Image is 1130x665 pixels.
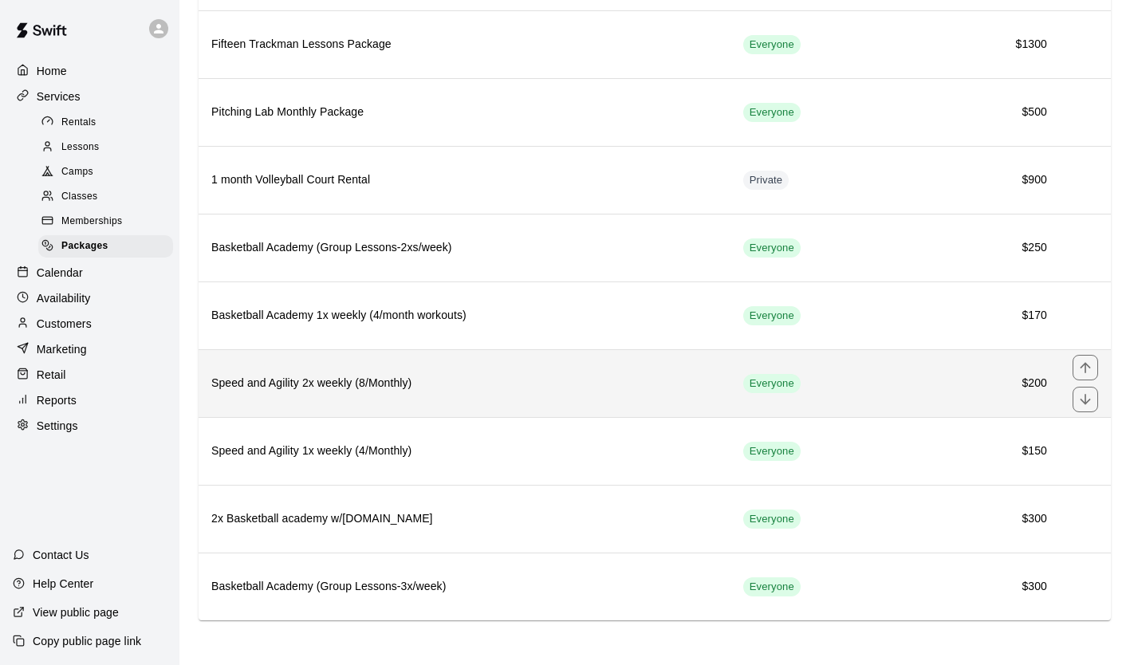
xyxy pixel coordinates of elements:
[38,110,179,135] a: Rentals
[13,363,167,387] a: Retail
[743,105,801,120] span: Everyone
[38,210,179,234] a: Memberships
[38,234,179,259] a: Packages
[743,238,801,258] div: This service is visible to all of your customers
[743,306,801,325] div: This service is visible to all of your customers
[743,577,801,596] div: This service is visible to all of your customers
[900,171,1047,189] h6: $900
[37,290,91,306] p: Availability
[37,316,92,332] p: Customers
[33,576,93,592] p: Help Center
[211,239,718,257] h6: Basketball Academy (Group Lessons-2xs/week)
[38,136,173,159] div: Lessons
[38,235,173,258] div: Packages
[13,286,167,310] a: Availability
[900,36,1047,53] h6: $1300
[900,443,1047,460] h6: $150
[900,510,1047,528] h6: $300
[743,510,801,529] div: This service is visible to all of your customers
[38,186,173,208] div: Classes
[743,444,801,459] span: Everyone
[743,241,801,256] span: Everyone
[211,510,718,528] h6: 2x Basketball academy w/[DOMAIN_NAME]
[743,309,801,324] span: Everyone
[38,161,173,183] div: Camps
[37,265,83,281] p: Calendar
[38,211,173,233] div: Memberships
[211,307,718,325] h6: Basketball Academy 1x weekly (4/month workouts)
[211,375,718,392] h6: Speed and Agility 2x weekly (8/Monthly)
[900,307,1047,325] h6: $170
[743,512,801,527] span: Everyone
[743,173,789,188] span: Private
[33,547,89,563] p: Contact Us
[38,160,179,185] a: Camps
[211,104,718,121] h6: Pitching Lab Monthly Package
[38,135,179,159] a: Lessons
[13,312,167,336] a: Customers
[900,375,1047,392] h6: $200
[37,89,81,104] p: Services
[37,418,78,434] p: Settings
[211,36,718,53] h6: Fifteen Trackman Lessons Package
[743,37,801,53] span: Everyone
[38,185,179,210] a: Classes
[38,112,173,134] div: Rentals
[900,104,1047,121] h6: $500
[743,580,801,595] span: Everyone
[13,388,167,412] a: Reports
[61,164,93,180] span: Camps
[37,392,77,408] p: Reports
[61,214,122,230] span: Memberships
[61,140,100,155] span: Lessons
[61,189,97,205] span: Classes
[37,63,67,79] p: Home
[13,85,167,108] a: Services
[13,414,167,438] a: Settings
[743,103,801,122] div: This service is visible to all of your customers
[13,59,167,83] a: Home
[211,171,718,189] h6: 1 month Volleyball Court Rental
[1073,387,1098,412] button: move item down
[743,442,801,461] div: This service is visible to all of your customers
[900,239,1047,257] h6: $250
[61,238,108,254] span: Packages
[33,633,141,649] p: Copy public page link
[37,341,87,357] p: Marketing
[743,376,801,392] span: Everyone
[13,261,167,285] a: Calendar
[61,115,96,131] span: Rentals
[13,337,167,361] a: Marketing
[743,35,801,54] div: This service is visible to all of your customers
[900,578,1047,596] h6: $300
[1073,355,1098,380] button: move item up
[37,367,66,383] p: Retail
[211,578,718,596] h6: Basketball Academy (Group Lessons-3x/week)
[743,374,801,393] div: This service is visible to all of your customers
[33,604,119,620] p: View public page
[743,171,789,190] div: This service is hidden, and can only be accessed via a direct link
[211,443,718,460] h6: Speed and Agility 1x weekly (4/Monthly)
